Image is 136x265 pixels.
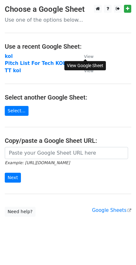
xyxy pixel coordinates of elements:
a: kol [5,53,13,59]
h4: Select another Google Sheet: [5,94,131,101]
a: Need help? [5,207,36,217]
small: View [84,54,94,59]
h3: Choose a Google Sheet [5,5,131,14]
a: View [78,53,94,59]
input: Next [5,173,21,183]
small: Example: [URL][DOMAIN_NAME] [5,160,70,165]
input: Paste your Google Sheet URL here [5,147,128,159]
small: View [84,68,94,73]
div: View Google Sheet [64,61,106,70]
a: Google Sheets [92,207,131,213]
a: View [78,68,94,73]
h4: Use a recent Google Sheet: [5,43,131,50]
a: Pitch List For Tech KOL [5,60,66,66]
a: TT kol [5,68,21,73]
h4: Copy/paste a Google Sheet URL: [5,137,131,144]
p: Use one of the options below... [5,17,131,23]
a: Select... [5,106,29,116]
